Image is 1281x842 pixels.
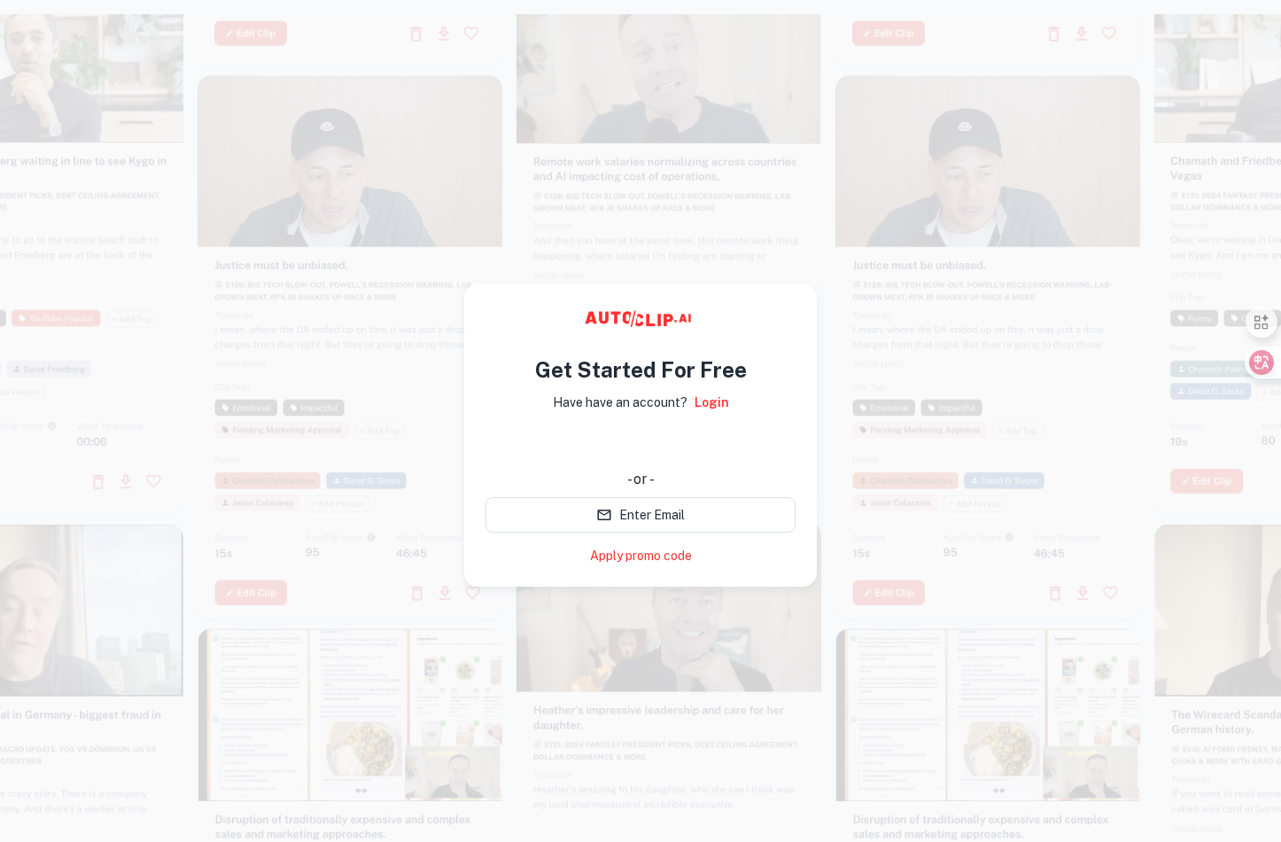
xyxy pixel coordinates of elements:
p: Have have an account? [553,393,687,412]
a: Login [695,393,729,412]
iframe: “使用 Google 账号登录”按钮 [477,425,804,464]
h4: Get Started For Free [535,354,747,386]
div: 使用 Google 账号登录。在新标签页中打开 [485,425,796,464]
div: - or - [485,469,796,490]
button: Enter Email [485,497,796,533]
a: Apply promo code [590,547,692,565]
